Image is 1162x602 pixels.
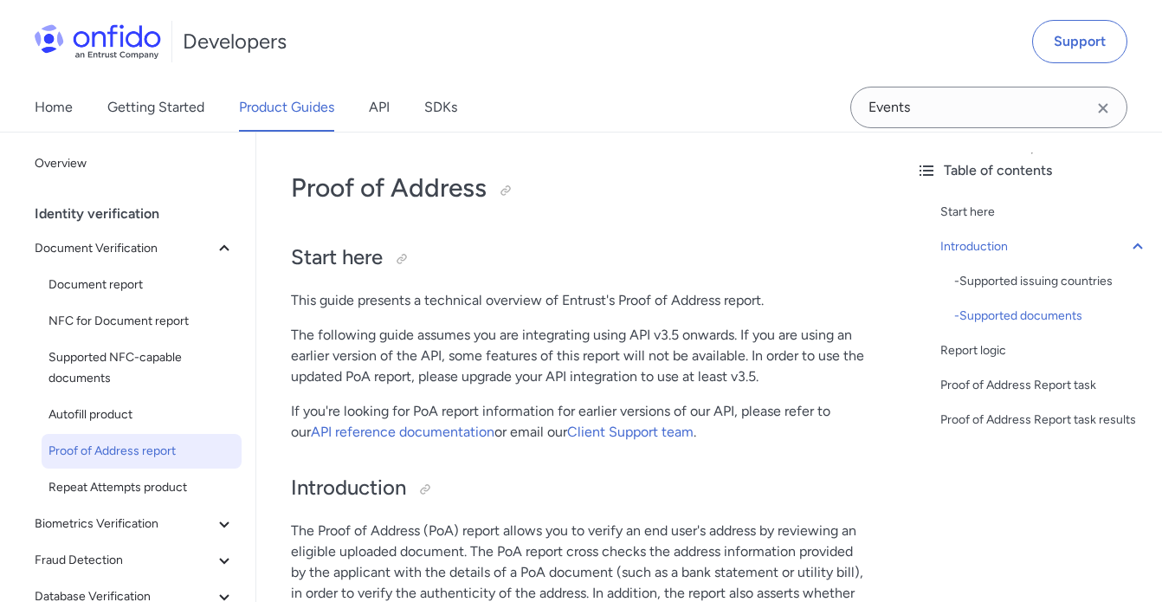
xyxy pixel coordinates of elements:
h1: Developers [183,28,287,55]
a: Autofill product [42,398,242,432]
span: Repeat Attempts product [48,477,235,498]
span: Autofill product [48,405,235,425]
a: Report logic [940,340,1148,361]
span: Document Verification [35,238,214,259]
p: If you're looking for PoA report information for earlier versions of our API, please refer to our... [291,401,868,443]
a: Getting Started [107,83,204,132]
a: -Supported issuing countries [954,271,1148,292]
svg: Clear search field button [1093,98,1114,119]
div: - Supported documents [954,306,1148,327]
span: Biometrics Verification [35,514,214,534]
button: Fraud Detection [28,543,242,578]
span: Overview [35,153,235,174]
img: Onfido Logo [35,24,161,59]
span: Document report [48,275,235,295]
button: Biometrics Verification [28,507,242,541]
span: Fraud Detection [35,550,214,571]
a: API [369,83,390,132]
a: Product Guides [239,83,334,132]
h2: Start here [291,243,868,273]
a: Repeat Attempts product [42,470,242,505]
a: Supported NFC-capable documents [42,340,242,396]
a: Start here [940,202,1148,223]
span: Supported NFC-capable documents [48,347,235,389]
button: Document Verification [28,231,242,266]
span: NFC for Document report [48,311,235,332]
div: Identity verification [35,197,249,231]
a: Proof of Address Report task results [940,410,1148,430]
div: - Supported issuing countries [954,271,1148,292]
a: Document report [42,268,242,302]
a: Introduction [940,236,1148,257]
a: Support [1032,20,1127,63]
div: Table of contents [916,160,1148,181]
a: SDKs [424,83,457,132]
input: Onfido search input field [850,87,1127,128]
a: Overview [28,146,242,181]
p: The following guide assumes you are integrating using API v3.5 onwards. If you are using an earli... [291,325,868,387]
a: Proof of Address report [42,434,242,469]
a: NFC for Document report [42,304,242,339]
span: Proof of Address report [48,441,235,462]
h1: Proof of Address [291,171,868,205]
h2: Introduction [291,474,868,503]
a: Home [35,83,73,132]
a: -Supported documents [954,306,1148,327]
p: This guide presents a technical overview of Entrust's Proof of Address report. [291,290,868,311]
a: API reference documentation [311,424,494,440]
a: Proof of Address Report task [940,375,1148,396]
a: Client Support team [567,424,694,440]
